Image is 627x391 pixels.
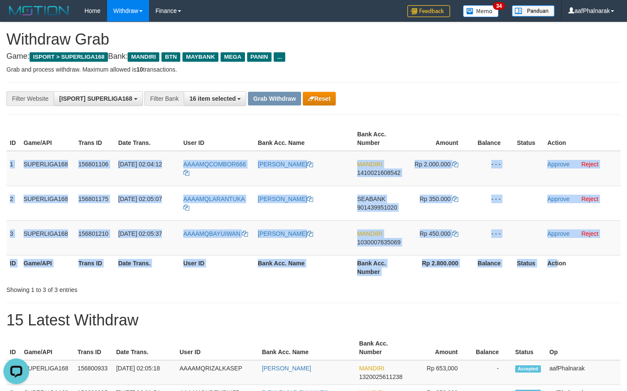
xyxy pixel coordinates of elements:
td: Rp 653,000 [409,360,471,385]
a: Copy 350000 to clipboard [452,195,458,202]
th: Date Trans. [115,255,180,280]
h1: Withdraw Grab [6,31,621,48]
span: MANDIRI [357,161,382,168]
th: Bank Acc. Number [354,255,408,280]
td: SUPERLIGA168 [21,360,74,385]
th: Action [544,126,621,151]
strong: 10 [136,66,143,73]
span: MAYBANK [182,52,218,62]
th: Trans ID [75,255,115,280]
th: Op [546,336,621,360]
span: ... [274,52,285,62]
td: - - - [471,220,514,255]
th: Bank Acc. Name [254,126,354,151]
button: Grab Withdraw [248,92,301,105]
th: Date Trans. [115,126,180,151]
th: Rp 2.800.000 [408,255,471,280]
span: 156801106 [78,161,108,168]
th: Balance [471,126,514,151]
th: User ID [180,126,254,151]
a: Copy 450000 to clipboard [452,230,458,237]
td: - - - [471,151,514,186]
td: AAAAMQRIZALKASEP [176,360,258,385]
a: Approve [547,230,570,237]
a: AAAAMQBAYUIWAN [183,230,248,237]
th: Amount [408,126,471,151]
span: BTN [161,52,180,62]
a: AAAAMQLARANTUKA [183,195,245,211]
th: Game/API [20,126,75,151]
button: Reset [303,92,336,105]
a: Approve [547,195,570,202]
td: 156800933 [74,360,113,385]
th: Balance [471,255,514,280]
td: - [471,360,512,385]
td: SUPERLIGA168 [20,220,75,255]
th: ID [6,336,21,360]
td: aafPhalnarak [546,360,621,385]
span: AAAAMQBAYUIWAN [183,230,240,237]
td: 1 [6,151,20,186]
th: Status [514,126,544,151]
span: Copy 1410021608542 to clipboard [357,169,400,176]
button: 16 item selected [184,91,246,106]
h4: Game: Bank: [6,52,621,61]
th: Bank Acc. Number [356,336,409,360]
span: Accepted [515,365,541,373]
img: Feedback.jpg [407,5,450,17]
th: ID [6,126,20,151]
td: - - - [471,186,514,220]
span: 156801175 [78,195,108,202]
span: Rp 350.000 [420,195,451,202]
a: Reject [581,195,598,202]
td: SUPERLIGA168 [20,151,75,186]
span: Rp 450.000 [420,230,451,237]
span: [DATE] 02:04:12 [118,161,162,168]
button: Open LiveChat chat widget [3,3,29,29]
img: MOTION_logo.png [6,4,72,17]
span: Copy 1320025611238 to clipboard [359,373,403,380]
p: Grab and process withdraw. Maximum allowed is transactions. [6,65,621,74]
td: 2 [6,186,20,220]
a: Reject [581,161,598,168]
span: Copy 901439951020 to clipboard [357,204,397,211]
th: Amount [409,336,471,360]
img: panduan.png [512,5,555,17]
td: 3 [6,220,20,255]
span: [DATE] 02:05:37 [118,230,162,237]
th: ID [6,255,20,280]
a: Approve [547,161,570,168]
a: Reject [581,230,598,237]
a: [PERSON_NAME] [258,161,313,168]
span: MANDIRI [128,52,159,62]
button: [ISPORT] SUPERLIGA168 [54,91,143,106]
span: PANIN [247,52,272,62]
span: 156801210 [78,230,108,237]
th: Trans ID [74,336,113,360]
span: AAAAMQCOMBOR666 [183,161,246,168]
th: Bank Acc. Number [354,126,408,151]
h1: 15 Latest Withdraw [6,312,621,329]
span: Copy 1030007635069 to clipboard [357,239,400,246]
th: User ID [180,255,254,280]
img: Button%20Memo.svg [463,5,499,17]
th: Trans ID [75,126,115,151]
td: SUPERLIGA168 [20,186,75,220]
td: [DATE] 02:05:18 [113,360,176,385]
th: Status [514,255,544,280]
th: Bank Acc. Name [254,255,354,280]
a: [PERSON_NAME] [258,195,313,202]
a: [PERSON_NAME] [258,230,313,237]
span: MANDIRI [357,230,382,237]
div: Filter Website [6,91,54,106]
span: MEGA [221,52,245,62]
div: Filter Bank [144,91,184,106]
span: SEABANK [357,195,385,202]
span: [ISPORT] SUPERLIGA168 [59,95,132,102]
th: Game/API [21,336,74,360]
span: 34 [493,2,505,10]
a: Copy 2000000 to clipboard [452,161,458,168]
th: Action [544,255,621,280]
th: Balance [471,336,512,360]
span: ISPORT > SUPERLIGA168 [30,52,108,62]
